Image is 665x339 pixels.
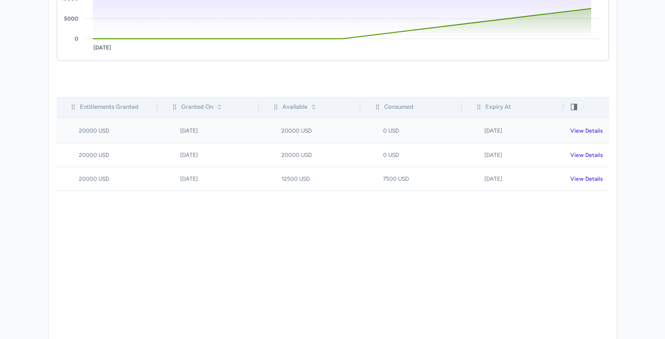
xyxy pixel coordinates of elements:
[56,167,158,191] td: 20000 USD
[475,102,511,112] div: Expiry At
[361,143,462,167] td: 0 USD
[259,119,360,143] td: 20000 USD
[570,175,609,183] div: View Details
[171,102,223,112] div: Granted On
[158,119,259,143] td: [DATE]
[259,167,360,191] td: 12500 USD
[374,102,413,112] div: Consumed
[570,127,609,134] div: View Details
[259,143,360,167] td: 20000 USD
[158,143,259,167] td: [DATE]
[361,167,462,191] td: 7500 USD
[462,119,563,143] td: [DATE]
[93,44,111,51] tspan: [DATE]
[56,143,158,167] td: 20000 USD
[75,35,78,42] tspan: 0
[462,143,563,167] td: [DATE]
[56,97,609,196] div: scrollable content
[570,151,609,159] div: View Details
[70,102,139,112] div: Entitlements Granted
[361,119,462,143] td: 0 USD
[64,15,78,22] tspan: 5000
[462,167,563,191] td: [DATE]
[158,167,259,191] td: [DATE]
[272,102,317,112] div: Available
[56,119,158,143] td: 20000 USD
